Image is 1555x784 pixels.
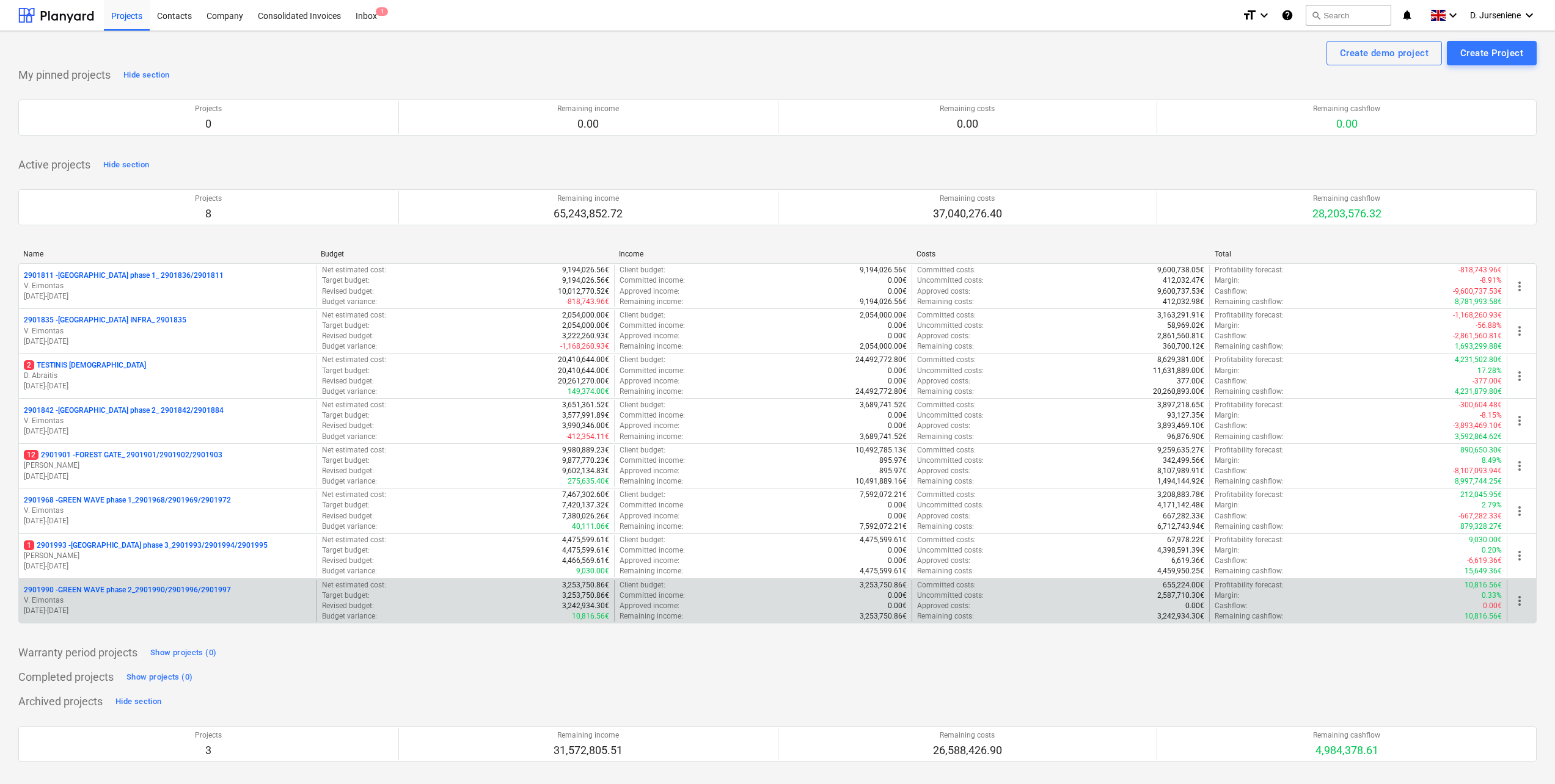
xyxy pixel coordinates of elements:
[376,7,388,16] span: 1
[1242,8,1257,23] i: format_size
[1157,310,1204,321] p: 3,163,291.91€
[322,500,370,510] p: Target budget :
[562,265,609,275] p: 9,194,026.56€
[1512,548,1527,563] span: more_vert
[888,511,907,521] p: 0.00€
[24,281,312,291] p: V. Eimontas
[322,456,370,466] p: Target budget :
[562,511,609,521] p: 7,380,026.26€
[1460,490,1502,500] p: 212,045.95€
[888,366,907,376] p: 0.00€
[24,360,312,391] div: 2TESTINIS [DEMOGRAPHIC_DATA]D. Abraitis[DATE]-[DATE]
[620,400,665,410] p: Client budget :
[562,310,609,321] p: 2,054,000.00€
[560,341,609,352] p: -1,168,260.93€
[620,286,679,297] p: Approved income :
[620,331,679,341] p: Approved income :
[917,275,984,286] p: Uncommitted costs :
[860,297,907,307] p: 9,194,026.56€
[620,545,685,556] p: Committed income :
[888,331,907,341] p: 0.00€
[917,310,976,321] p: Committed costs :
[1215,521,1284,532] p: Remaining cashflow :
[1455,355,1502,365] p: 4,231,502.80€
[1494,725,1555,784] iframe: Chat Widget
[24,595,312,606] p: V. Eimontas
[917,466,970,476] p: Approved costs :
[1458,265,1502,275] p: -818,743.96€
[322,321,370,331] p: Target budget :
[860,341,907,352] p: 2,054,000.00€
[1460,521,1502,532] p: 879,328.27€
[24,471,312,482] p: [DATE] - [DATE]
[1312,206,1381,221] p: 28,203,576.32
[1447,41,1537,65] button: Create Project
[1458,511,1502,521] p: -667,282.33€
[18,158,90,172] p: Active projects
[1215,321,1240,331] p: Margin :
[322,400,386,410] p: Net estimated cost :
[1215,265,1284,275] p: Profitability forecast :
[1163,456,1204,466] p: 342,499.56€
[562,421,609,431] p: 3,990,346.00€
[1455,476,1502,487] p: 8,997,744.25€
[1153,387,1204,397] p: 20,260,893.00€
[1157,400,1204,410] p: 3,897,218.65€
[566,432,609,442] p: -412,354.11€
[322,286,374,297] p: Revised budget :
[1401,8,1413,23] i: notifications
[572,521,609,532] p: 40,111.06€
[322,432,377,442] p: Budget variance :
[917,476,974,487] p: Remaining costs :
[24,551,312,561] p: [PERSON_NAME]
[24,516,312,526] p: [DATE] - [DATE]
[917,445,976,456] p: Committed costs :
[620,297,683,307] p: Remaining income :
[1453,331,1502,341] p: -2,861,560.81€
[322,490,386,500] p: Net estimated cost :
[860,310,907,321] p: 2,054,000.00€
[917,400,976,410] p: Committed costs :
[562,445,609,456] p: 9,980,889.23€
[1157,331,1204,341] p: 2,861,560.81€
[1215,376,1248,387] p: Cashflow :
[1215,297,1284,307] p: Remaining cashflow :
[554,206,623,221] p: 65,243,852.72
[1157,500,1204,510] p: 4,171,142.48€
[100,155,152,175] button: Hide section
[1455,387,1502,397] p: 4,231,879.80€
[620,476,683,487] p: Remaining income :
[112,692,164,711] button: Hide section
[917,265,976,275] p: Committed costs :
[562,275,609,286] p: 9,194,026.56€
[1311,10,1321,20] span: search
[322,410,370,421] p: Target budget :
[1455,341,1502,352] p: 1,693,299.88€
[1313,104,1380,114] p: Remaining cashflow
[1215,500,1240,510] p: Margin :
[24,495,312,526] div: 2901968 -GREEN WAVE phase 1_2901968/2901969/2901972V. Eimontas[DATE]-[DATE]
[917,500,984,510] p: Uncommitted costs :
[1157,421,1204,431] p: 3,893,469.10€
[855,445,907,456] p: 10,492,785.13€
[620,355,665,365] p: Client budget :
[123,667,196,687] button: Show projects (0)
[917,490,976,500] p: Committed costs :
[103,158,149,172] div: Hide section
[1215,432,1284,442] p: Remaining cashflow :
[1446,8,1460,23] i: keyboard_arrow_down
[24,460,312,471] p: [PERSON_NAME]
[1477,366,1502,376] p: 17.28%
[1480,275,1502,286] p: -8.91%
[1522,8,1537,23] i: keyboard_arrow_down
[1455,297,1502,307] p: 8,781,993.58€
[195,104,222,114] p: Projects
[24,360,34,370] span: 2
[1157,445,1204,456] p: 9,259,635.27€
[620,490,665,500] p: Client budget :
[620,466,679,476] p: Approved income :
[917,321,984,331] p: Uncommitted costs :
[558,376,609,387] p: 20,261,270.00€
[940,104,995,114] p: Remaining costs
[619,250,907,258] div: Income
